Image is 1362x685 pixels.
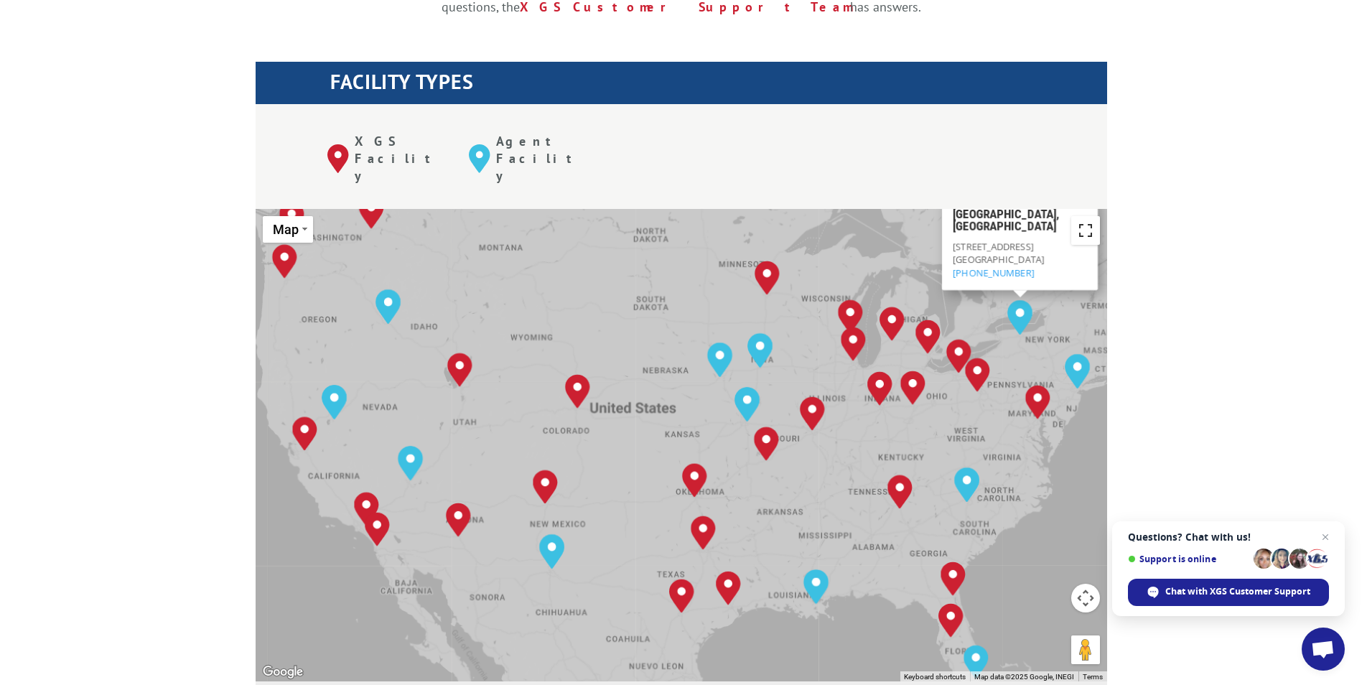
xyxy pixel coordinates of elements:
div: Salt Lake City, UT [447,353,472,387]
div: Grand Rapids, MI [880,307,905,341]
div: Jacksonville, FL [941,561,966,596]
a: [PHONE_NUMBER] [953,266,1034,279]
div: Albuquerque, NM [533,470,558,504]
a: Terms [1083,673,1103,681]
div: Milwaukee, WI [838,299,863,334]
div: Boise, ID [376,289,401,324]
span: Chat with XGS Customer Support [1128,579,1329,606]
div: Phoenix, AZ [446,503,471,537]
div: Denver, CO [565,374,590,409]
a: Open chat [1302,628,1345,671]
span: Support is online [1128,554,1249,564]
div: Reno, NV [322,385,347,419]
div: Tracy, CA [292,416,317,451]
div: Miami, FL [964,645,989,679]
div: Oklahoma City, OK [682,463,707,498]
div: Spokane, WA [359,195,384,229]
div: Cleveland, OH [946,339,971,373]
p: Agent Facility [496,133,589,184]
img: Google [259,663,307,681]
span: Map [273,222,299,237]
div: Pittsburgh, PA [965,358,990,392]
button: Change map style [263,216,313,243]
div: Tunnel Hill, GA [887,475,913,509]
div: Des Moines, IA [747,333,773,368]
p: XGS Facility [355,133,447,184]
h1: FACILITY TYPES [330,72,1107,99]
div: Elizabeth, NJ [1065,354,1090,388]
span: Questions? Chat with us! [1128,531,1329,543]
span: Map data ©2025 Google, INEGI [974,673,1074,681]
div: San Diego, CA [365,512,390,546]
span: [STREET_ADDRESS] [953,240,1033,253]
div: San Antonio, TX [669,579,694,613]
h3: [GEOGRAPHIC_DATA], [GEOGRAPHIC_DATA] [953,208,1087,240]
div: Springfield, MO [754,427,779,461]
div: Dallas, TX [691,516,716,550]
div: Chino, CA [354,492,379,526]
div: Omaha, NE [707,342,732,377]
div: El Paso, TX [539,534,564,569]
div: Houston, TX [716,571,741,605]
div: Las Vegas, NV [398,446,423,480]
div: Charlotte, NC [954,467,979,502]
button: Keyboard shortcuts [904,672,966,682]
button: Toggle fullscreen view [1071,216,1100,245]
span: Chat with XGS Customer Support [1165,585,1310,598]
div: Detroit, MI [915,320,941,354]
span: [GEOGRAPHIC_DATA] [953,253,1044,266]
div: Portland, OR [272,244,297,279]
div: Rochester, NY [1007,300,1032,335]
div: Minneapolis, MN [755,261,780,295]
div: New Orleans, LA [803,569,829,604]
div: St. Louis, MO [800,396,825,431]
div: Baltimore, MD [1025,385,1050,419]
div: Chicago, IL [841,327,866,361]
div: Indianapolis, IN [867,371,892,406]
div: Lakeland, FL [938,603,964,638]
a: Open this area in Google Maps (opens a new window) [259,663,307,681]
div: Dayton, OH [900,371,925,405]
button: Drag Pegman onto the map to open Street View [1071,635,1100,664]
button: Map camera controls [1071,584,1100,612]
span: Close [1082,203,1092,213]
div: Kansas City, MO [734,387,760,421]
